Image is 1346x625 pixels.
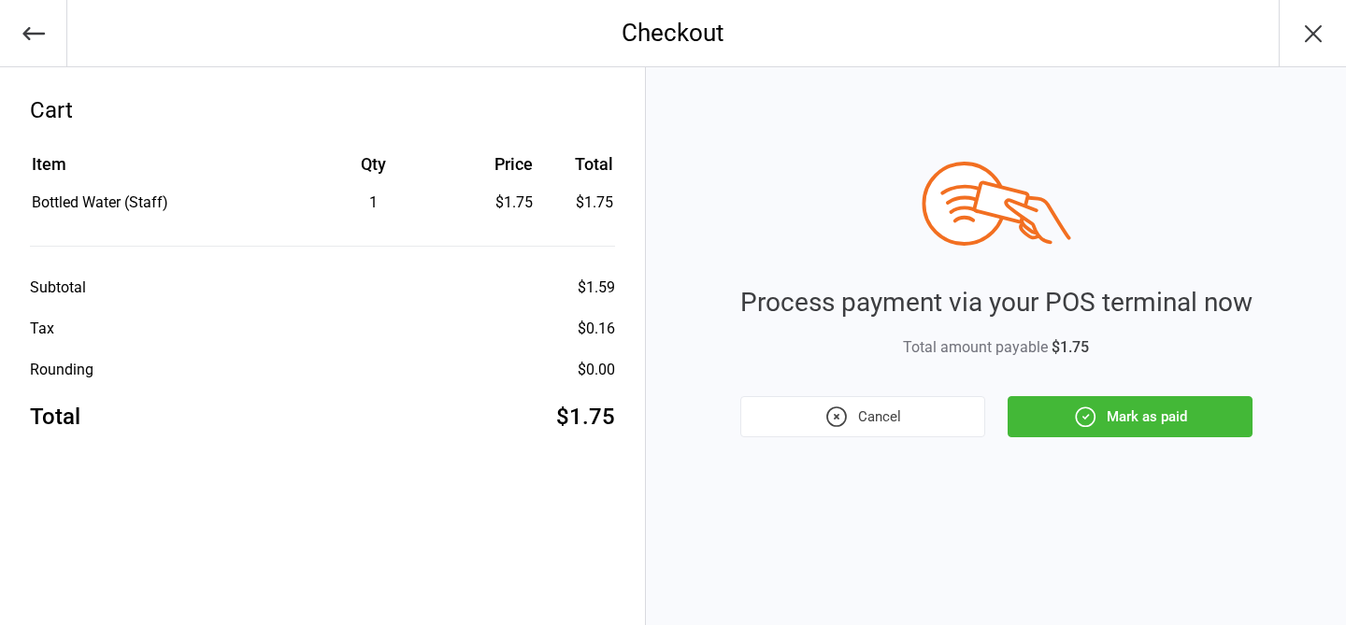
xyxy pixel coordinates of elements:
button: Mark as paid [1008,396,1253,437]
div: Total [30,400,80,433]
div: Rounding [30,359,93,381]
div: Tax [30,318,54,340]
div: Cart [30,93,615,127]
div: Process payment via your POS terminal now [740,283,1253,322]
div: $0.00 [578,359,615,381]
div: Total amount payable [740,336,1253,359]
div: Subtotal [30,277,86,299]
th: Qty [294,151,453,190]
td: $1.75 [540,192,613,214]
div: 1 [294,192,453,214]
div: $1.75 [455,192,533,214]
div: $1.59 [578,277,615,299]
span: Bottled Water (Staff) [32,193,168,211]
div: Price [455,151,533,177]
div: $0.16 [578,318,615,340]
span: $1.75 [1052,338,1089,356]
th: Total [540,151,613,190]
th: Item [32,151,292,190]
div: $1.75 [556,400,615,433]
button: Cancel [740,396,985,437]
